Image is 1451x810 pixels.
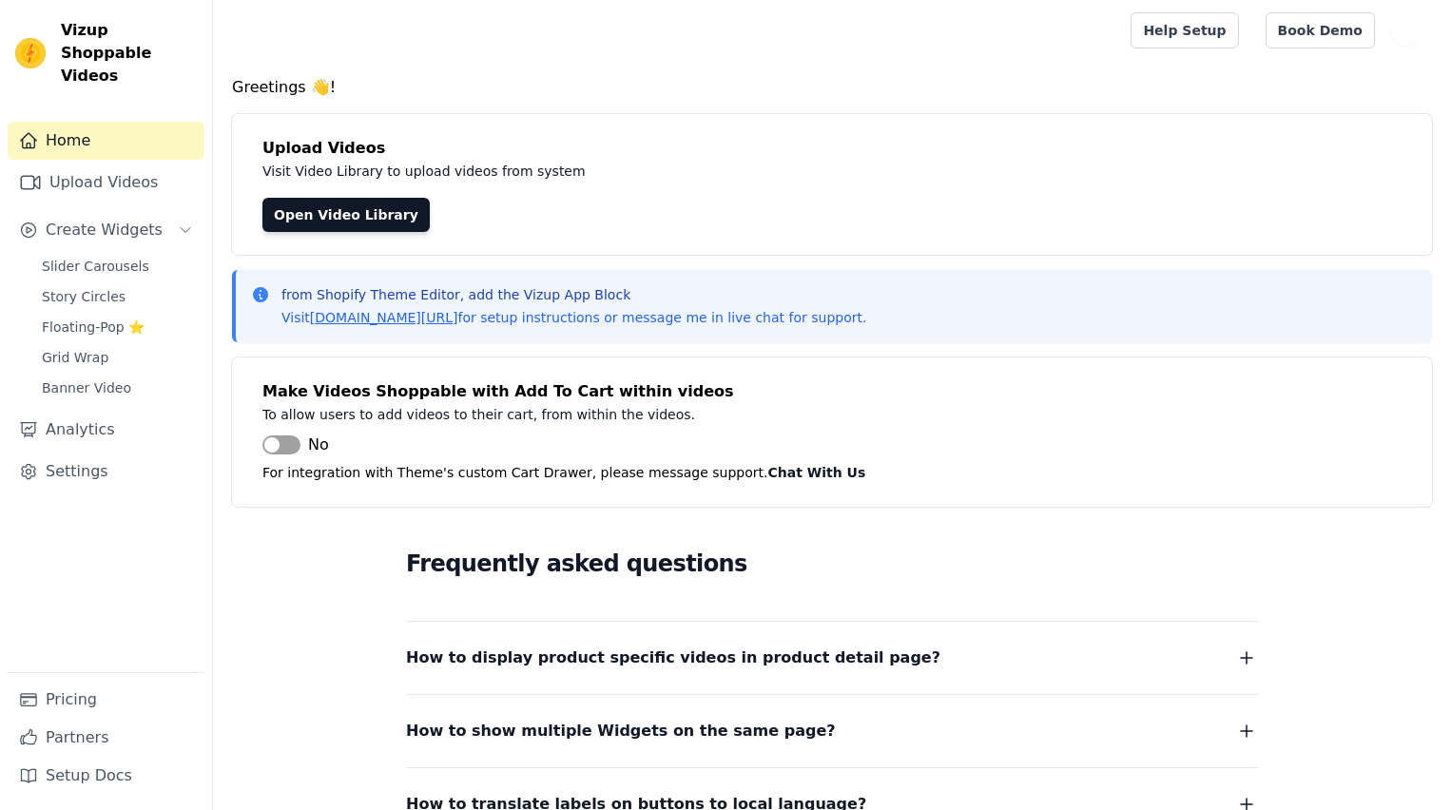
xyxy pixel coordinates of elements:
span: Create Widgets [46,219,163,241]
button: No [262,434,329,456]
button: Chat With Us [768,461,866,484]
button: How to show multiple Widgets on the same page? [406,718,1258,744]
p: Visit for setup instructions or message me in live chat for support. [281,308,866,327]
span: No [308,434,329,456]
a: Settings [8,453,204,491]
span: Vizup Shoppable Videos [61,19,197,87]
span: How to display product specific videos in product detail page? [406,645,940,671]
span: Slider Carousels [42,257,149,276]
p: For integration with Theme's custom Cart Drawer, please message support. [262,461,1402,484]
a: Home [8,122,204,160]
a: Banner Video [30,375,204,401]
h2: Frequently asked questions [406,545,1258,583]
h4: Make Videos Shoppable with Add To Cart within videos [262,380,1402,403]
a: [DOMAIN_NAME][URL] [310,310,458,325]
button: How to display product specific videos in product detail page? [406,645,1258,671]
p: Visit Video Library to upload videos from system [262,160,1114,183]
h4: Greetings 👋! [232,76,1432,99]
img: Vizup [15,38,46,68]
a: Floating-Pop ⭐ [30,314,204,340]
a: Pricing [8,681,204,719]
button: Create Widgets [8,211,204,249]
a: Help Setup [1131,12,1238,48]
a: Grid Wrap [30,344,204,371]
a: Setup Docs [8,757,204,795]
a: Partners [8,719,204,757]
a: Book Demo [1266,12,1375,48]
span: Floating-Pop ⭐ [42,318,145,337]
span: Story Circles [42,287,126,306]
span: Banner Video [42,378,131,397]
a: Open Video Library [262,198,430,232]
a: Upload Videos [8,164,204,202]
p: To allow users to add videos to their cart, from within the videos. [262,403,1114,426]
p: from Shopify Theme Editor, add the Vizup App Block [281,285,866,304]
a: Story Circles [30,283,204,310]
span: How to show multiple Widgets on the same page? [406,718,836,744]
span: Grid Wrap [42,348,108,367]
h4: Upload Videos [262,137,1402,160]
a: Analytics [8,411,204,449]
a: Slider Carousels [30,253,204,280]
